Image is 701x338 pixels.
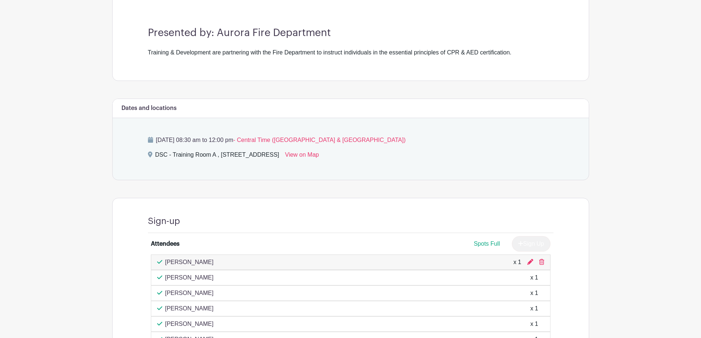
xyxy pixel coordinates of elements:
[165,273,214,282] p: [PERSON_NAME]
[148,216,180,227] h4: Sign-up
[530,304,538,313] div: x 1
[530,289,538,298] div: x 1
[233,137,406,143] span: - Central Time ([GEOGRAPHIC_DATA] & [GEOGRAPHIC_DATA])
[165,320,214,328] p: [PERSON_NAME]
[474,241,500,247] span: Spots Full
[165,304,214,313] p: [PERSON_NAME]
[148,27,553,39] h3: Presented by: Aurora Fire Department
[148,136,553,145] p: [DATE] 08:30 am to 12:00 pm
[530,273,538,282] div: x 1
[121,105,177,112] h6: Dates and locations
[530,320,538,328] div: x 1
[151,239,180,248] div: Attendees
[165,289,214,298] p: [PERSON_NAME]
[165,258,214,267] p: [PERSON_NAME]
[513,258,521,267] div: x 1
[148,48,553,57] div: Training & Development are partnering with the Fire Department to instruct individuals in the ess...
[155,150,279,162] div: DSC - Training Room A , [STREET_ADDRESS]
[285,150,319,162] a: View on Map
